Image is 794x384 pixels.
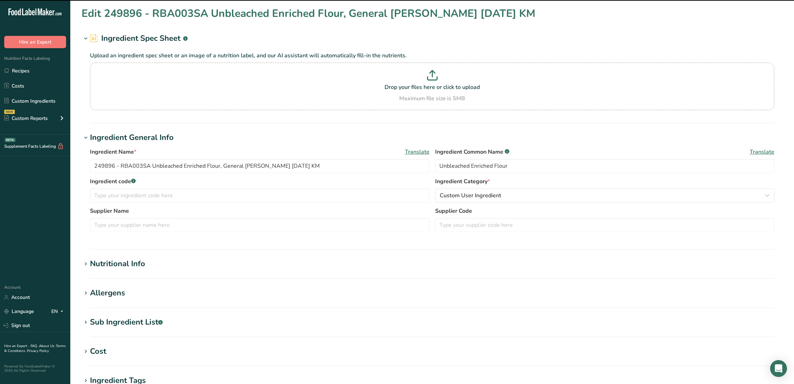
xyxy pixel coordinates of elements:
div: Open Intercom Messenger [770,360,787,377]
span: Custom User Ingredient [440,191,501,200]
div: NEW [4,110,15,114]
h1: Edit 249896 - RBA003SA Unbleached Enriched Flour, General [PERSON_NAME] [DATE] KM [82,6,535,21]
a: About Us . [39,344,56,348]
span: Translate [750,148,774,156]
div: EN [51,307,66,316]
p: Upload an ingredient spec sheet or an image of a nutrition label, and our AI assistant will autom... [90,51,774,60]
a: Privacy Policy [27,348,49,353]
span: Translate [405,148,430,156]
input: Type your ingredient name here [90,159,430,173]
input: Type your ingredient code here [90,188,430,203]
a: Terms & Conditions . [4,344,66,353]
input: Type an alternate ingredient name if you have [435,159,775,173]
div: Nutritional Info [90,258,145,270]
span: Ingredient Common Name [435,148,509,156]
button: Hire an Expert [4,36,66,48]
div: Maximum file size is 5MB [92,94,773,103]
label: Supplier Code [435,207,775,215]
a: Language [4,305,34,318]
div: Sub Ingredient List [90,316,163,328]
label: Ingredient Category [435,177,775,186]
input: Type your supplier name here [90,218,430,232]
span: Ingredient Name [90,148,136,156]
a: Hire an Expert . [4,344,29,348]
div: Custom Reports [4,115,48,122]
div: Powered By FoodLabelMaker © 2025 All Rights Reserved [4,364,66,373]
div: BETA [5,138,15,142]
label: Supplier Name [90,207,430,215]
label: Ingredient code [90,177,430,186]
a: FAQ . [31,344,39,348]
div: Ingredient General Info [90,132,174,143]
div: Cost [90,346,106,357]
button: Custom User Ingredient [435,188,775,203]
h2: Ingredient Spec Sheet [90,33,188,44]
input: Type your supplier code here [435,218,775,232]
p: Drop your files here or click to upload [92,83,773,91]
div: Allergens [90,287,125,299]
